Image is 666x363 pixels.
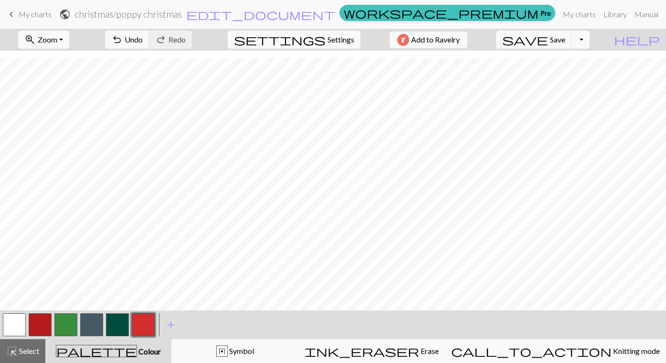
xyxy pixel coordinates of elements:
span: Erase [419,346,439,355]
button: Undo [105,31,149,49]
span: Symbol [228,346,254,355]
span: My charts [19,10,52,19]
button: Knitting mode [445,339,666,363]
h2: christmas / poppy christmas [74,9,182,20]
span: Select [18,346,39,355]
img: Ravelry [397,34,409,46]
button: Add to Ravelry [390,32,467,48]
span: public [59,8,71,21]
button: Save [496,31,572,49]
span: workspace_premium [344,6,539,20]
a: My charts [559,5,600,24]
button: Erase [298,339,445,363]
a: Manual [631,5,662,24]
span: Zoom [38,35,57,44]
span: Knitting mode [612,346,660,355]
button: Colour [45,339,171,363]
i: Settings [234,34,326,45]
span: undo [111,33,123,46]
button: y Symbol [171,339,298,363]
span: Settings [328,34,354,45]
span: edit_document [186,8,335,21]
span: highlight_alt [6,344,18,358]
button: SettingsSettings [228,31,360,49]
span: Add to Ravelry [411,34,460,46]
button: Zoom [18,31,69,49]
span: help [614,33,660,46]
a: My charts [6,6,52,22]
span: zoom_in [24,33,36,46]
span: palette [56,344,137,358]
a: Library [600,5,631,24]
span: add [165,318,177,331]
span: settings [234,33,326,46]
a: Pro [339,5,555,21]
span: save [502,33,548,46]
span: ink_eraser [305,344,419,358]
span: keyboard_arrow_left [6,8,17,21]
span: call_to_action [451,344,612,358]
span: Undo [125,35,143,44]
span: Colour [137,347,161,356]
div: y [217,346,227,357]
span: Save [550,35,565,44]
